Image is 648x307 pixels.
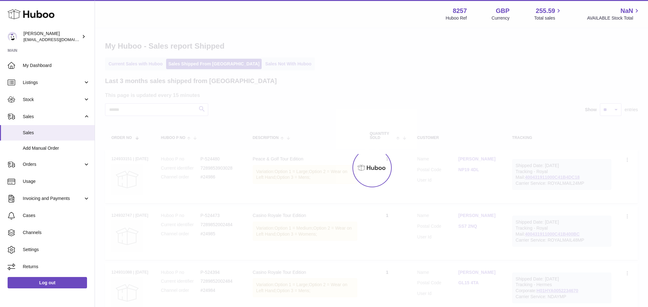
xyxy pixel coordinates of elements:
span: Stock [23,97,83,103]
strong: 8257 [453,7,467,15]
span: NaN [620,7,633,15]
span: Listings [23,80,83,86]
span: Orders [23,161,83,167]
span: Settings [23,247,90,253]
span: [EMAIL_ADDRESS][DOMAIN_NAME] [23,37,93,42]
span: Cases [23,213,90,219]
span: 255.59 [536,7,555,15]
span: Total sales [534,15,562,21]
span: My Dashboard [23,63,90,69]
span: Invoicing and Payments [23,196,83,202]
span: Usage [23,178,90,184]
span: Channels [23,230,90,236]
span: Returns [23,264,90,270]
span: Add Manual Order [23,145,90,151]
span: Sales [23,114,83,120]
span: AVAILABLE Stock Total [587,15,640,21]
a: 255.59 Total sales [534,7,562,21]
div: Huboo Ref [446,15,467,21]
a: NaN AVAILABLE Stock Total [587,7,640,21]
a: Log out [8,277,87,288]
img: don@skinsgolf.com [8,32,17,41]
span: Sales [23,130,90,136]
strong: GBP [496,7,509,15]
div: Currency [492,15,510,21]
div: [PERSON_NAME] [23,31,80,43]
